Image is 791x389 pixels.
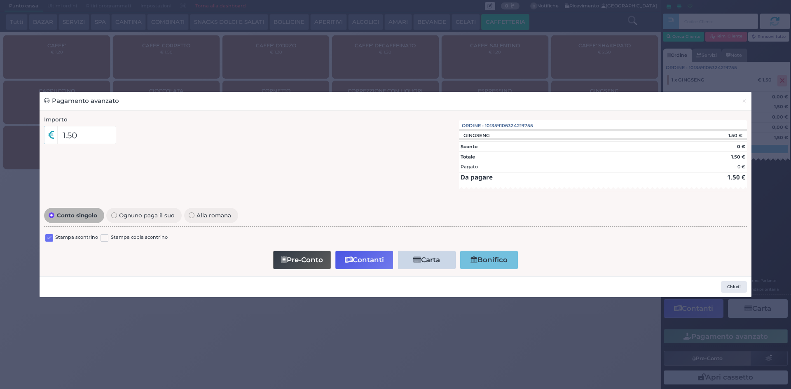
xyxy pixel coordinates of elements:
[742,96,747,105] span: ×
[44,115,68,123] label: Importo
[44,96,119,106] h3: Pagamento avanzato
[461,144,477,149] strong: Sconto
[273,251,331,269] button: Pre-Conto
[57,126,116,144] input: Es. 30.99
[461,173,493,181] strong: Da pagare
[111,234,168,242] label: Stampa copia scontrino
[461,154,475,160] strong: Totale
[675,133,747,138] div: 1.50 €
[194,212,234,218] span: Alla romana
[459,133,494,138] div: GINGSENG
[461,163,478,170] div: Pagato
[737,144,745,149] strong: 0 €
[462,122,484,129] span: Ordine :
[731,154,745,160] strong: 1.50 €
[54,212,99,218] span: Conto singolo
[727,173,745,181] strong: 1.50 €
[335,251,393,269] button: Contanti
[460,251,518,269] button: Bonifico
[117,212,177,218] span: Ognuno paga il suo
[737,92,751,110] button: Chiudi
[398,251,456,269] button: Carta
[737,163,745,170] div: 0 €
[721,281,747,293] button: Chiudi
[55,234,98,242] label: Stampa scontrino
[485,122,533,129] span: 101359106324219755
